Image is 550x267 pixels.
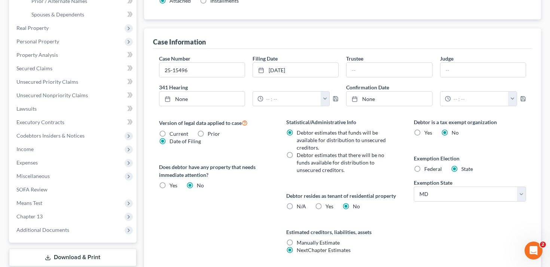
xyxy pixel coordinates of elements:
span: Debtor estimates that funds will be available for distribution to unsecured creditors. [297,129,386,151]
span: 2 [540,242,546,248]
span: Yes [169,182,177,188]
a: Unsecured Nonpriority Claims [10,89,137,102]
span: NextChapter Estimates [297,247,351,253]
a: Lawsuits [10,102,137,116]
span: Yes [326,203,333,209]
input: -- : -- [263,92,321,106]
a: [DATE] [253,63,338,77]
span: Spouses & Dependents [31,11,84,18]
input: -- [346,63,432,77]
span: Income [16,146,34,152]
span: Property Analysis [16,52,58,58]
span: Unsecured Nonpriority Claims [16,92,88,98]
label: Statistical/Administrative Info [286,118,399,126]
span: Executory Contracts [16,119,64,125]
label: Does debtor have any property that needs immediate attention? [159,163,272,179]
div: Case Information [153,37,206,46]
label: Case Number [159,55,190,62]
label: Estimated creditors, liabilities, assets [286,228,399,236]
span: Date of Filing [169,138,201,144]
a: Download & Print [9,249,137,266]
label: Debtor resides as tenant of residential property [286,192,399,200]
a: SOFA Review [10,183,137,196]
span: Debtor estimates that there will be no funds available for distribution to unsecured creditors. [297,152,384,173]
a: None [159,92,245,106]
span: Chapter 13 [16,213,43,220]
label: Exemption Election [414,154,526,162]
a: None [346,92,432,106]
span: Codebtors Insiders & Notices [16,132,85,139]
span: Yes [424,129,432,136]
span: Real Property [16,25,49,31]
label: 341 Hearing [155,83,343,91]
span: No [197,182,204,188]
span: Secured Claims [16,65,52,71]
span: Expenses [16,159,38,166]
span: Prior [208,131,220,137]
span: Manually Estimate [297,239,340,246]
input: Enter case number... [159,63,245,77]
span: N/A [297,203,306,209]
label: Filing Date [253,55,278,62]
a: Unsecured Priority Claims [10,75,137,89]
a: Secured Claims [10,62,137,75]
span: Personal Property [16,38,59,44]
span: Current [169,131,188,137]
span: Miscellaneous [16,173,50,179]
a: Executory Contracts [10,116,137,129]
a: Spouses & Dependents [25,8,137,21]
span: State [461,166,473,172]
label: Debtor is a tax exempt organization [414,118,526,126]
label: Version of legal data applied to case [159,118,272,127]
span: Federal [424,166,442,172]
iframe: Intercom live chat [525,242,543,260]
label: Confirmation Date [342,83,530,91]
span: No [353,203,360,209]
span: Means Test [16,200,42,206]
label: Exemption State [414,179,452,187]
span: No [452,129,459,136]
span: Additional Documents [16,227,69,233]
input: -- [440,63,526,77]
label: Trustee [346,55,363,62]
a: Property Analysis [10,48,137,62]
input: -- : -- [451,92,508,106]
span: Lawsuits [16,105,37,112]
span: SOFA Review [16,186,48,193]
span: Unsecured Priority Claims [16,79,78,85]
label: Judge [440,55,453,62]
